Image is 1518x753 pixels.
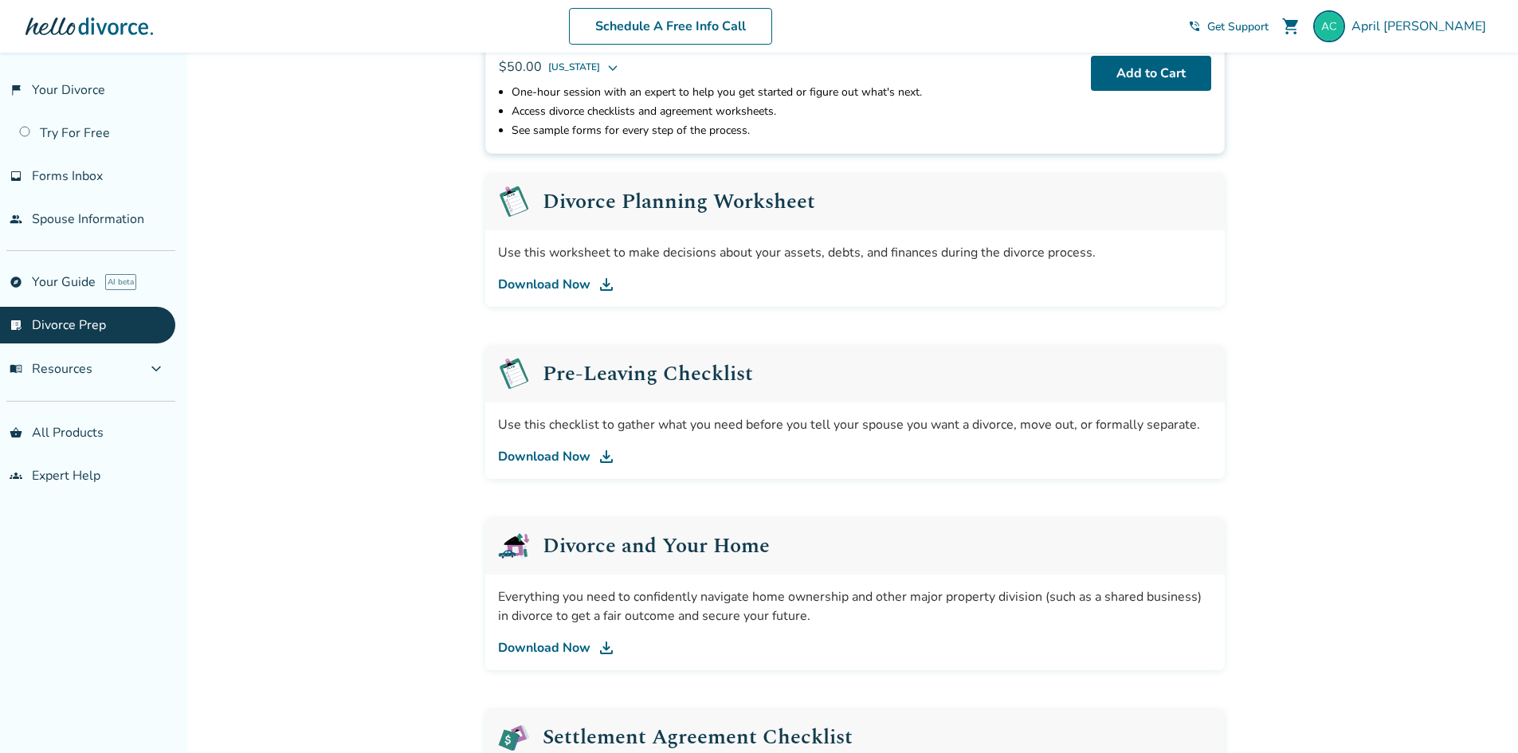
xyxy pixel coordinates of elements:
span: list_alt_check [10,319,22,331]
span: expand_more [147,359,166,378]
a: Download Now [498,275,1212,294]
span: Resources [10,360,92,378]
span: menu_book [10,363,22,375]
li: One-hour session with an expert to help you get started or figure out what's next. [512,83,1078,102]
img: cardwelltx@gmail.com [1313,10,1345,42]
img: DL [597,638,616,657]
img: DL [597,275,616,294]
img: Pre-Leaving Checklist [498,186,530,218]
span: phone_in_talk [1188,20,1201,33]
span: inbox [10,170,22,182]
button: Add to Cart [1091,56,1211,91]
span: AI beta [105,274,136,290]
span: [US_STATE] [548,57,600,76]
a: Download Now [498,447,1212,466]
span: shopping_cart [1281,17,1300,36]
a: Schedule A Free Info Call [569,8,772,45]
div: Use this worksheet to make decisions about your assets, debts, and finances during the divorce pr... [498,243,1212,262]
span: Forms Inbox [32,167,103,185]
span: flag_2 [10,84,22,96]
span: explore [10,276,22,288]
h2: Settlement Agreement Checklist [543,727,853,747]
span: groups [10,469,22,482]
img: DL [597,447,616,466]
span: Get Support [1207,19,1269,34]
a: phone_in_talkGet Support [1188,19,1269,34]
img: Pre-Leaving Checklist [498,358,530,390]
iframe: Chat Widget [1438,677,1518,753]
div: Use this checklist to gather what you need before you tell your spouse you want a divorce, move o... [498,415,1212,434]
img: Divorce and Your Home [498,530,530,562]
li: See sample forms for every step of the process. [512,121,1078,140]
h2: Divorce Planning Worksheet [543,191,815,212]
li: Access divorce checklists and agreement worksheets. [512,102,1078,121]
span: $50.00 [499,58,542,76]
span: people [10,213,22,226]
h2: Divorce and Your Home [543,535,770,556]
span: April [PERSON_NAME] [1351,18,1493,35]
button: [US_STATE] [548,57,619,76]
h2: Pre-Leaving Checklist [543,363,753,384]
a: Download Now [498,638,1212,657]
span: shopping_basket [10,426,22,439]
div: Everything you need to confidently navigate home ownership and other major property division (suc... [498,587,1212,626]
img: Settlement Agreement Checklist [498,721,530,753]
